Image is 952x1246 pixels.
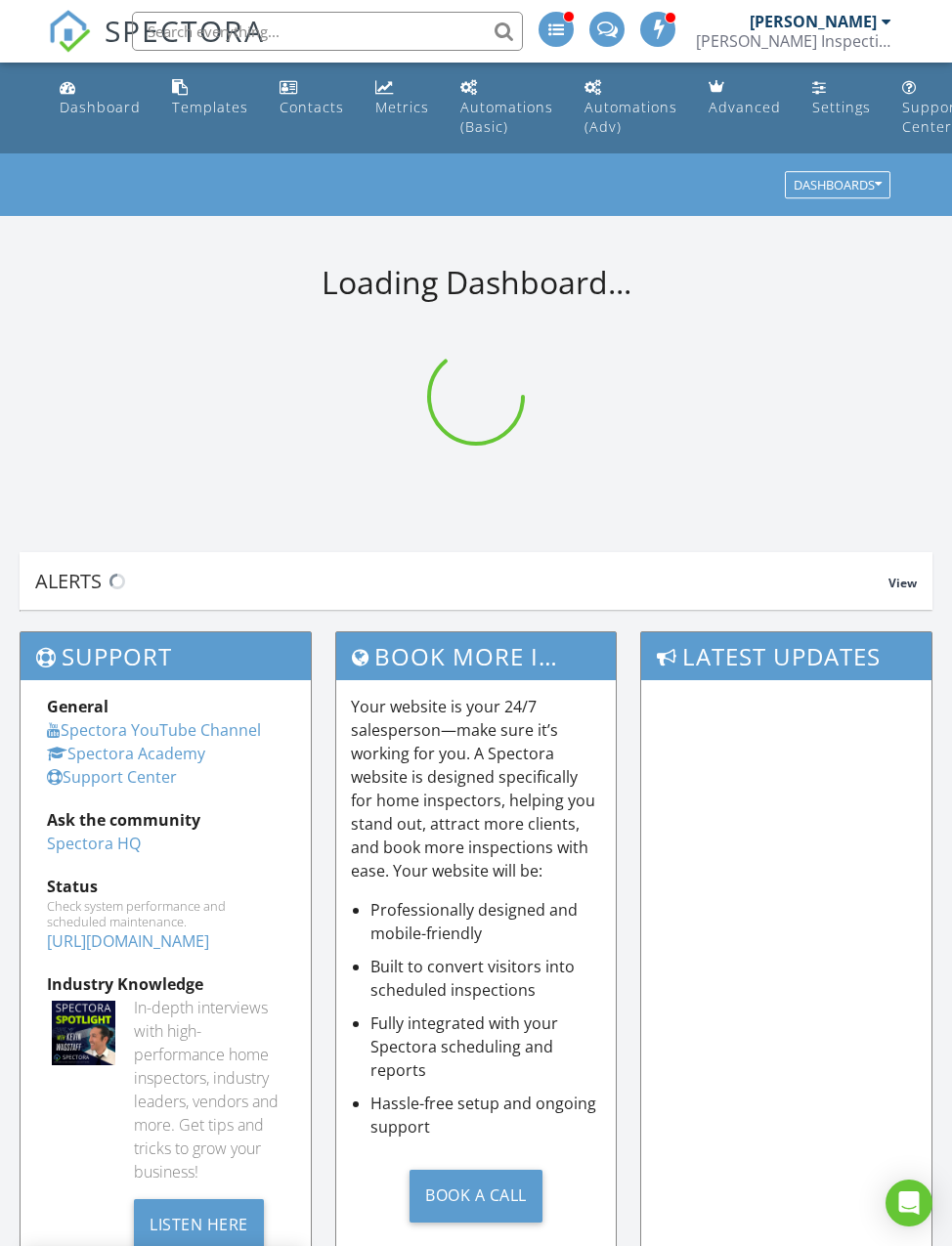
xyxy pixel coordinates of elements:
[709,98,781,116] div: Advanced
[370,955,600,1002] li: Built to convert visitors into scheduled inspections
[60,98,141,116] div: Dashboard
[105,10,265,51] span: SPECTORA
[47,833,141,854] a: Spectora HQ
[272,70,352,126] a: Contacts
[460,98,553,136] div: Automations (Basic)
[577,70,685,146] a: Automations (Advanced)
[804,70,879,126] a: Settings
[641,632,931,680] h3: Latest Updates
[47,972,284,996] div: Industry Knowledge
[172,98,248,116] div: Templates
[134,1213,264,1234] a: Listen Here
[453,70,561,146] a: Automations (Basic)
[47,719,261,741] a: Spectora YouTube Channel
[888,575,917,591] span: View
[750,12,877,31] div: [PERSON_NAME]
[48,10,91,53] img: The Best Home Inspection Software - Spectora
[47,898,284,929] div: Check system performance and scheduled maintenance.
[794,179,882,193] div: Dashboards
[336,632,615,680] h3: Book More Inspections
[52,1001,115,1064] img: Spectoraspolightmain
[351,1154,600,1237] a: Book a Call
[132,12,523,51] input: Search everything...
[47,743,205,764] a: Spectora Academy
[52,70,149,126] a: Dashboard
[47,930,209,952] a: [URL][DOMAIN_NAME]
[48,26,265,67] a: SPECTORA
[375,98,429,116] div: Metrics
[696,31,891,51] div: Morgan Inspection Services
[164,70,256,126] a: Templates
[410,1170,542,1223] div: Book a Call
[368,70,437,126] a: Metrics
[351,695,600,882] p: Your website is your 24/7 salesperson—make sure it’s working for you. A Spectora website is desig...
[370,898,600,945] li: Professionally designed and mobile-friendly
[134,996,284,1183] div: In-depth interviews with high-performance home inspectors, industry leaders, vendors and more. Ge...
[370,1092,600,1139] li: Hassle-free setup and ongoing support
[886,1180,932,1226] div: Open Intercom Messenger
[47,808,284,832] div: Ask the community
[701,70,789,126] a: Advanced
[47,766,177,788] a: Support Center
[812,98,871,116] div: Settings
[47,875,284,898] div: Status
[21,632,311,680] h3: Support
[370,1011,600,1082] li: Fully integrated with your Spectora scheduling and reports
[584,98,677,136] div: Automations (Adv)
[35,568,888,594] div: Alerts
[785,172,890,199] button: Dashboards
[280,98,344,116] div: Contacts
[47,696,108,717] strong: General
